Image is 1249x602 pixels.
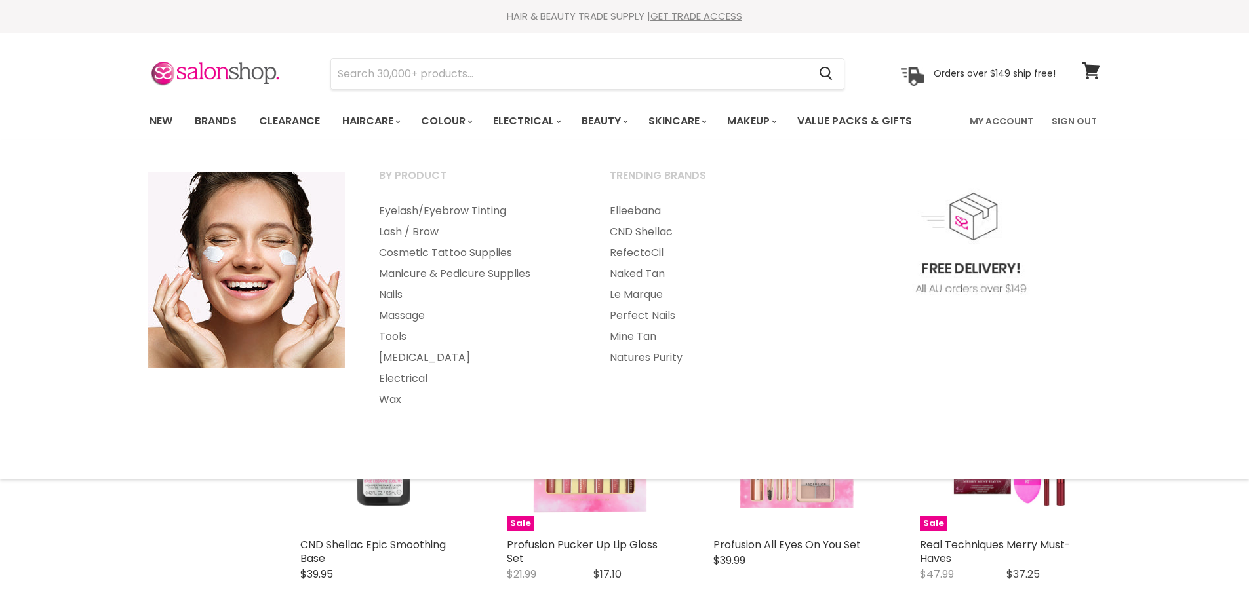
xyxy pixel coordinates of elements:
a: GET TRADE ACCESS [650,9,742,23]
button: Search [809,59,844,89]
a: Wax [363,389,591,410]
a: Le Marque [593,284,822,305]
a: CND Shellac [593,221,822,242]
nav: Main [133,102,1117,140]
a: Trending Brands [593,165,822,198]
span: $21.99 [507,567,536,582]
iframe: Gorgias live chat messenger [1183,540,1236,589]
a: Electrical [483,107,569,135]
a: Manicure & Pedicure Supplies [363,263,591,284]
ul: Main menu [140,102,942,140]
a: Brands [185,107,247,135]
span: $47.99 [920,567,954,582]
span: Sale [920,516,947,531]
a: Electrical [363,368,591,389]
a: Haircare [332,107,408,135]
ul: Main menu [363,200,591,410]
a: Real Techniques Merry Must-Haves [920,537,1071,566]
span: $39.95 [300,567,333,582]
a: Natures Purity [593,347,822,368]
a: Massage [363,305,591,326]
a: Naked Tan [593,263,822,284]
a: Colour [411,107,481,135]
div: HAIR & BEAUTY TRADE SUPPLY | [133,10,1117,23]
a: Profusion Pucker Up Lip Gloss Set [507,537,658,566]
a: By Product [363,165,591,198]
a: Beauty [572,107,636,135]
a: Eyelash/Eyebrow Tinting [363,200,591,221]
a: My Account [962,107,1041,135]
a: Tools [363,326,591,347]
a: Skincare [639,107,715,135]
ul: Main menu [593,200,822,368]
a: Perfect Nails [593,305,822,326]
input: Search [331,59,809,89]
span: $39.99 [713,553,745,568]
a: Profusion All Eyes On You Set [713,537,861,552]
a: Nails [363,284,591,305]
span: Sale [507,516,534,531]
p: Orders over $149 ship free! [934,67,1056,79]
a: Lash / Brow [363,221,591,242]
span: $37.25 [1006,567,1040,582]
a: [MEDICAL_DATA] [363,347,591,368]
form: Product [330,58,844,90]
a: Cosmetic Tattoo Supplies [363,242,591,263]
a: Clearance [249,107,330,135]
a: Elleebana [593,200,822,221]
a: CND Shellac Epic Smoothing Base [300,537,446,566]
a: Sign Out [1044,107,1105,135]
a: Mine Tan [593,326,822,347]
a: Value Packs & Gifts [787,107,922,135]
span: $17.10 [593,567,622,582]
a: RefectoCil [593,242,822,263]
a: New [140,107,182,135]
a: Makeup [717,107,785,135]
